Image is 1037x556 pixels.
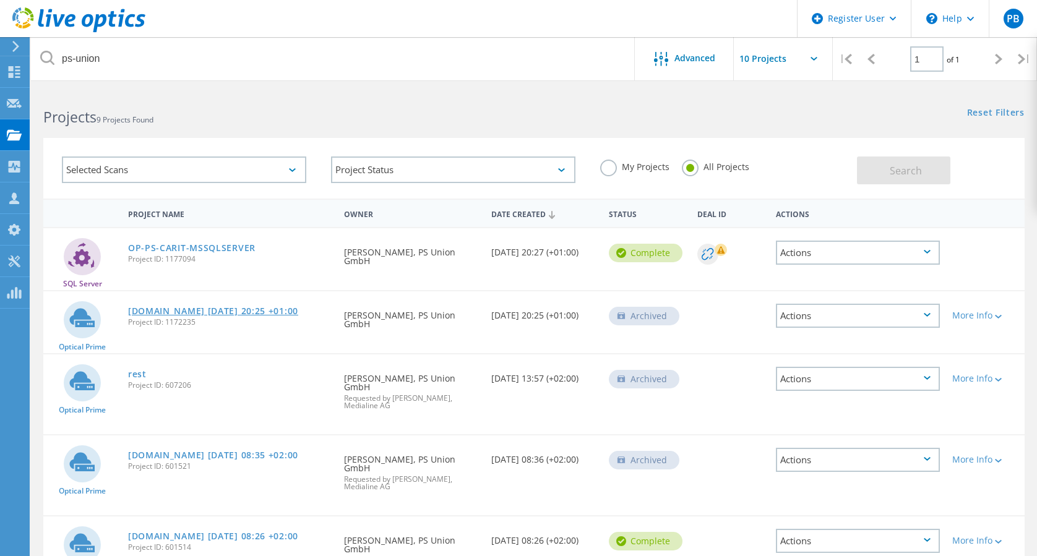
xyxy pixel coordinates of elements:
div: [PERSON_NAME], PS Union GmbH [338,354,485,422]
span: Search [890,164,922,177]
div: Actions [770,202,946,225]
a: [DOMAIN_NAME] [DATE] 08:35 +02:00 [128,451,298,460]
div: Complete [609,244,682,262]
span: Optical Prime [59,343,106,351]
div: More Info [952,455,1018,464]
div: Actions [776,448,940,472]
div: Owner [338,202,485,225]
label: My Projects [600,160,669,171]
b: Projects [43,107,97,127]
span: Project ID: 601514 [128,544,332,551]
span: Advanced [674,54,715,62]
div: Archived [609,451,679,469]
div: Actions [776,529,940,553]
div: Complete [609,532,682,550]
div: Project Status [331,156,575,183]
div: Project Name [122,202,338,225]
a: Reset Filters [967,108,1025,119]
a: [DOMAIN_NAME] [DATE] 08:26 +02:00 [128,532,298,541]
div: Date Created [485,202,603,225]
span: Project ID: 1172235 [128,319,332,326]
a: OP-PS-CARIT-MSSQLSERVER [128,244,256,252]
button: Search [857,156,950,184]
div: Status [603,202,691,225]
label: All Projects [682,160,749,171]
input: Search projects by name, owner, ID, company, etc [31,37,635,80]
span: of 1 [947,54,960,65]
div: | [1012,37,1037,81]
div: [PERSON_NAME], PS Union GmbH [338,228,485,278]
span: Optical Prime [59,406,106,414]
div: More Info [952,311,1018,320]
div: [PERSON_NAME], PS Union GmbH [338,435,485,503]
div: Archived [609,307,679,325]
span: PB [1007,14,1020,24]
div: Selected Scans [62,156,306,183]
div: [DATE] 08:36 (+02:00) [485,435,603,476]
span: Requested by [PERSON_NAME], Medialine AG [344,395,479,409]
div: More Info [952,536,1018,545]
div: [DATE] 13:57 (+02:00) [485,354,603,395]
div: More Info [952,374,1018,383]
div: Archived [609,370,679,388]
span: SQL Server [63,280,102,288]
span: 9 Projects Found [97,114,153,125]
a: rest [128,370,147,379]
div: Actions [776,241,940,265]
span: Project ID: 607206 [128,382,332,389]
div: [PERSON_NAME], PS Union GmbH [338,291,485,341]
span: Project ID: 1177094 [128,255,332,263]
div: Actions [776,304,940,328]
div: | [833,37,858,81]
span: Optical Prime [59,487,106,495]
div: [DATE] 20:25 (+01:00) [485,291,603,332]
svg: \n [926,13,937,24]
div: Deal Id [691,202,770,225]
div: Actions [776,367,940,391]
span: Requested by [PERSON_NAME], Medialine AG [344,476,479,490]
div: [DATE] 20:27 (+01:00) [485,228,603,269]
a: Live Optics Dashboard [12,26,145,35]
span: Project ID: 601521 [128,463,332,470]
a: [DOMAIN_NAME] [DATE] 20:25 +01:00 [128,307,298,315]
